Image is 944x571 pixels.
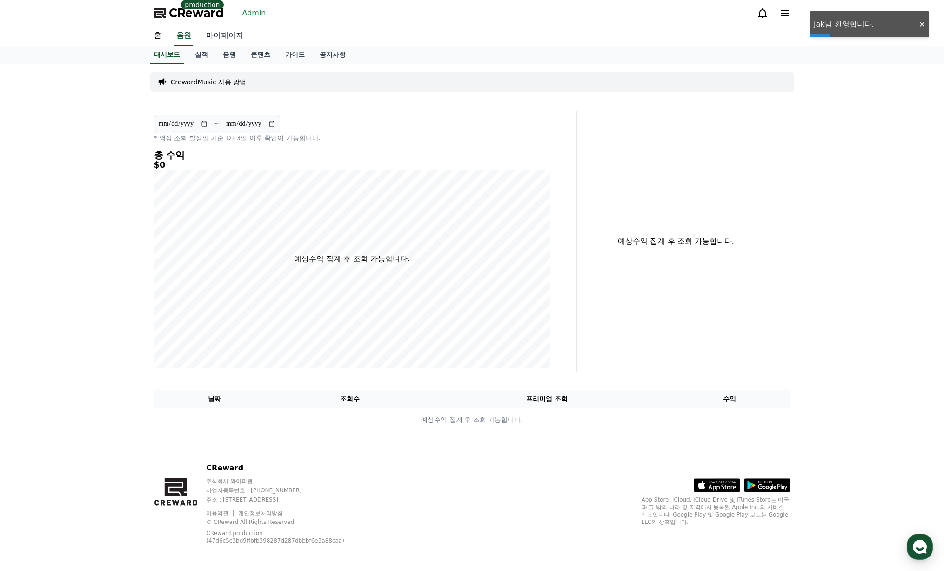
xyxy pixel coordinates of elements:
p: 예상수익 집계 후 조회 가능합니다. [584,236,768,247]
p: * 영상 조회 발생일 기준 D+3일 이후 확인이 가능합니다. [154,133,550,143]
p: 예상수익 집계 후 조회 가능합니다. [154,415,790,425]
span: CReward [169,6,224,20]
a: Admin [239,6,270,20]
p: 주소 : [STREET_ADDRESS] [206,496,369,503]
th: 프리미엄 조회 [425,390,669,408]
h4: 총 수익 [154,150,550,160]
a: 공지사항 [312,46,353,64]
a: 실적 [187,46,215,64]
a: 마이페이지 [199,26,251,46]
span: 홈 [29,309,35,317]
p: CReward production (47d6c5c3bd9ffbfb398287d287dbbbf6e3a88caa) [206,530,355,544]
th: 날짜 [154,390,275,408]
span: 설정 [144,309,155,317]
p: © CReward All Rights Reserved. [206,518,369,526]
a: 개인정보처리방침 [238,510,283,517]
th: 수익 [669,390,790,408]
p: ~ [214,118,220,129]
p: App Store, iCloud, iCloud Drive 및 iTunes Store는 미국과 그 밖의 나라 및 지역에서 등록된 Apple Inc.의 서비스 상표입니다. Goo... [642,496,790,526]
a: 음원 [215,46,243,64]
p: 주식회사 와이피랩 [206,477,369,485]
a: 대화 [61,295,120,319]
h5: $0 [154,160,550,170]
a: 설정 [120,295,179,319]
a: 음원 [174,26,193,46]
a: 콘텐츠 [243,46,278,64]
span: 대화 [85,310,96,317]
p: 예상수익 집계 후 조회 가능합니다. [294,253,410,265]
a: CReward [154,6,224,20]
p: CReward [206,462,369,474]
a: 대시보드 [150,46,184,64]
a: 홈 [3,295,61,319]
a: 홈 [147,26,169,46]
a: 가이드 [278,46,312,64]
a: CrewardMusic 사용 방법 [171,77,247,87]
p: 사업자등록번호 : [PHONE_NUMBER] [206,487,369,494]
a: 이용약관 [206,510,235,517]
th: 조회수 [275,390,424,408]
